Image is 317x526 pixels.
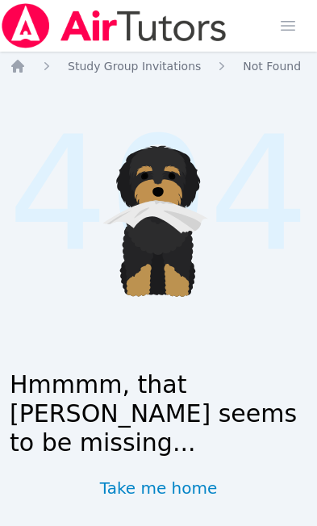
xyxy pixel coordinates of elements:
span: Not Found [243,60,301,73]
h1: Hmmmm, that [PERSON_NAME] seems to be missing... [10,370,307,457]
nav: Breadcrumb [10,58,307,74]
span: Study Group Invitations [68,60,201,73]
span: 404 [8,77,309,313]
a: Take me home [100,477,218,499]
a: Not Found [243,58,301,74]
a: Study Group Invitations [68,58,201,74]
